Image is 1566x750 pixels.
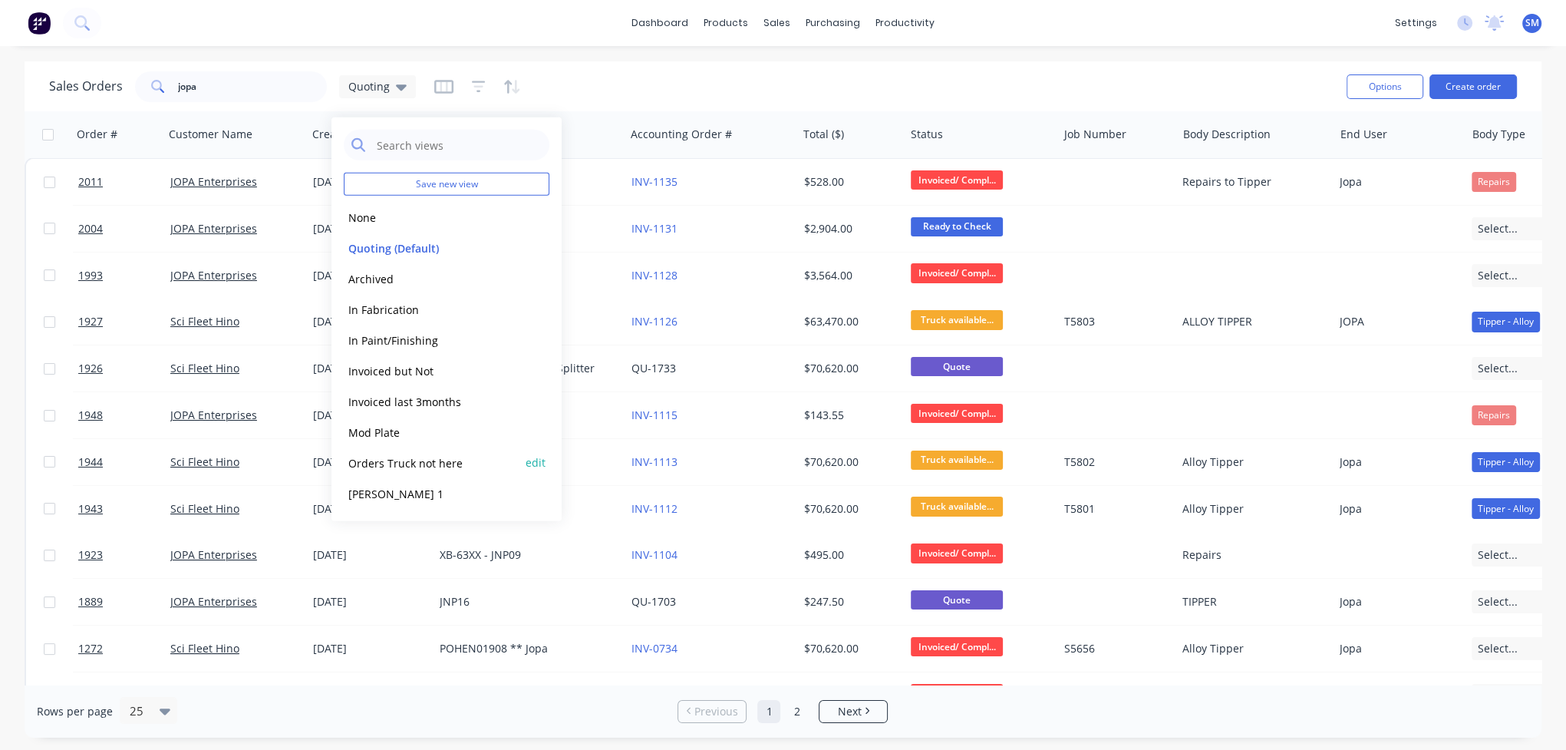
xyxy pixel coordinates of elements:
[1064,501,1165,517] div: T5801
[631,501,678,516] a: INV-1112
[170,361,239,375] a: Sci Fleet Hino
[78,579,170,625] a: 1889
[911,170,1003,190] span: Invoiced/ Compl...
[170,408,257,422] a: JOPA Enterprises
[1347,74,1423,99] button: Options
[78,439,170,485] a: 1944
[78,253,170,299] a: 1993
[911,497,1003,516] span: Truck available...
[49,79,123,94] h1: Sales Orders
[78,206,170,252] a: 2004
[313,174,427,190] div: [DATE]
[631,454,678,469] a: INV-1113
[1472,452,1540,472] div: Tipper - Alloy
[1064,641,1165,656] div: S5656
[678,704,746,719] a: Previous page
[911,127,943,142] div: Status
[838,704,862,719] span: Next
[78,361,103,376] span: 1926
[170,174,257,189] a: JOPA Enterprises
[804,174,894,190] div: $528.00
[313,221,427,236] div: [DATE]
[631,314,678,329] a: INV-1126
[1182,547,1320,563] div: Repairs
[313,268,427,283] div: [DATE]
[344,362,519,379] button: Invoiced but Not
[631,547,678,562] a: INV-1104
[671,700,894,723] ul: Pagination
[785,700,808,723] a: Page 2
[344,392,519,410] button: Invoiced last 3months
[78,641,103,656] span: 1272
[344,173,549,196] button: Save new view
[78,345,170,392] a: 1926
[78,314,103,329] span: 1927
[804,408,894,423] div: $143.55
[1340,127,1387,142] div: End User
[37,704,113,719] span: Rows per page
[911,217,1003,236] span: Ready to Check
[1183,127,1271,142] div: Body Description
[631,594,676,609] a: QU-1703
[344,208,519,226] button: None
[1182,174,1320,190] div: Repairs to Tipper
[1340,314,1453,329] div: JOPA
[170,221,257,236] a: JOPA Enterprises
[1182,594,1320,610] div: TIPPER
[78,672,170,719] a: 1870
[911,404,1003,423] span: Invoiced/ Compl...
[1478,641,1518,656] span: Select...
[344,269,519,287] button: Archived
[911,263,1003,282] span: Invoiced/ Compl...
[1182,314,1320,329] div: ALLOY TIPPER
[1472,312,1540,332] div: Tipper - Alloy
[313,641,427,656] div: [DATE]
[804,314,894,329] div: $63,470.00
[911,451,1003,470] span: Truck available...
[344,454,519,471] button: Orders Truck not here
[804,221,894,236] div: $2,904.00
[804,547,894,563] div: $495.00
[1472,498,1540,518] div: Tipper - Alloy
[78,392,170,438] a: 1948
[78,159,170,205] a: 2011
[756,12,798,35] div: sales
[526,454,546,471] button: edit
[1340,174,1453,190] div: Jopa
[313,361,427,376] div: [DATE]
[804,454,894,470] div: $70,620.00
[344,331,519,349] button: In Paint/Finishing
[78,501,103,517] span: 1943
[344,484,519,502] button: [PERSON_NAME] 1
[631,408,678,422] a: INV-1115
[1478,361,1518,376] span: Select...
[1478,547,1518,563] span: Select...
[804,361,894,376] div: $70,620.00
[348,78,390,94] span: Quoting
[78,626,170,672] a: 1272
[78,594,103,610] span: 1889
[375,130,542,160] input: Search views
[911,684,1003,703] span: Invoiced/ Compl...
[1387,12,1445,35] div: settings
[804,501,894,517] div: $70,620.00
[78,408,103,423] span: 1948
[868,12,942,35] div: productivity
[1340,454,1453,470] div: Jopa
[170,641,239,656] a: Sci Fleet Hino
[77,127,117,142] div: Order #
[1064,127,1126,142] div: Job Number
[78,454,103,470] span: 1944
[1064,454,1165,470] div: T5802
[28,12,51,35] img: Factory
[78,547,103,563] span: 1923
[440,641,610,656] div: POHEN01908 ** Jopa
[804,594,894,610] div: $247.50
[1478,221,1518,236] span: Select...
[170,454,239,469] a: Sci Fleet Hino
[631,641,678,656] a: INV-0734
[169,127,252,142] div: Customer Name
[1472,172,1516,192] div: Repairs
[911,310,1003,329] span: Truck available...
[1472,127,1525,142] div: Body Type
